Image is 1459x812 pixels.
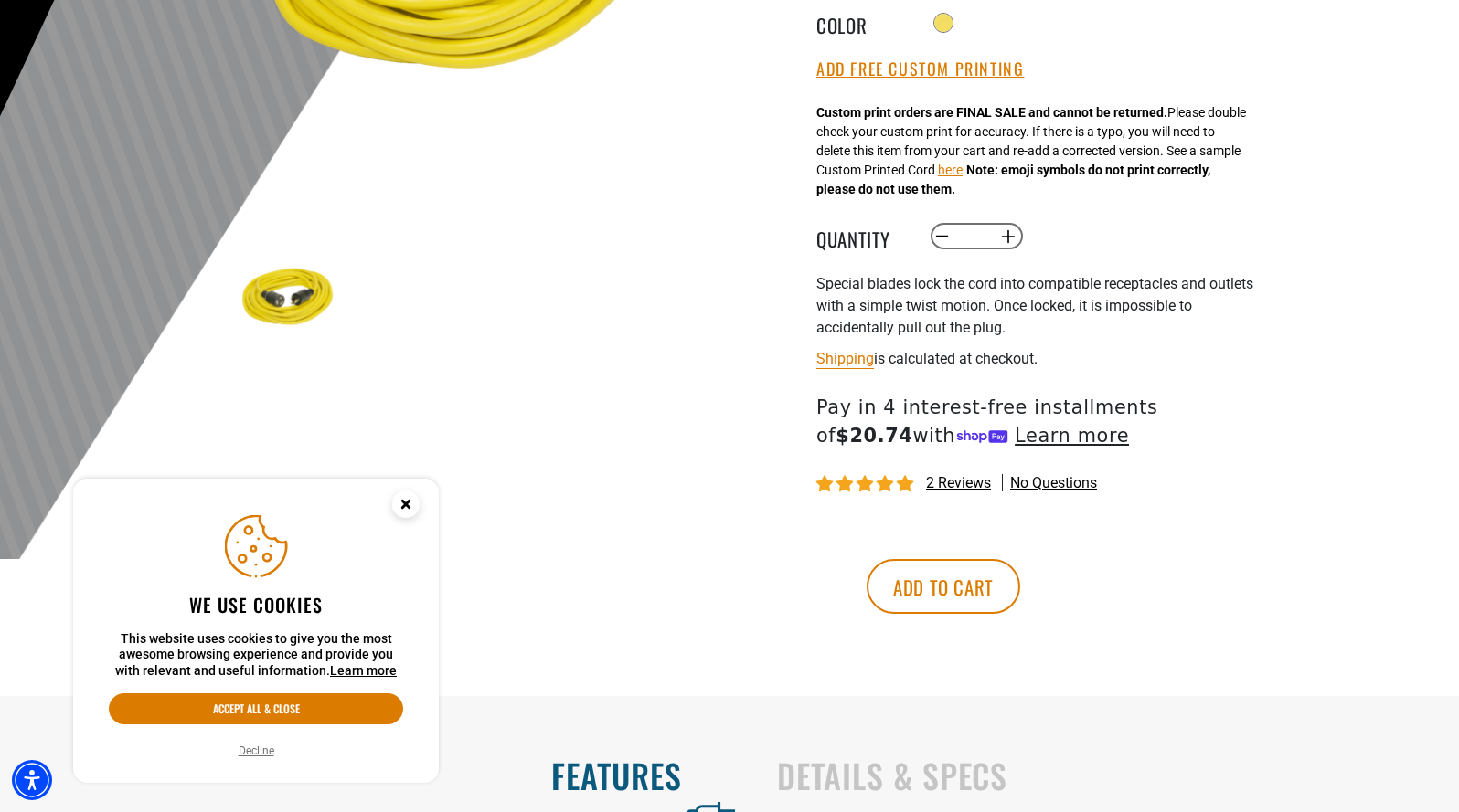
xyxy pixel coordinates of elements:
[109,593,403,617] h2: We use cookies
[816,225,908,248] label: Quantity
[816,163,1210,196] strong: Note: emoji symbols do not print correctly, please do not use them.
[816,105,1167,120] strong: Custom print orders are FINAL SALE and cannot be returned.
[1010,473,1097,493] span: No questions
[109,631,403,680] p: This website uses cookies to give you the most awesome browsing experience and provide you with r...
[816,350,874,367] a: Shipping
[816,346,1264,371] div: is calculated at checkout.
[12,760,52,800] div: Accessibility Menu
[816,11,908,35] legend: Color
[330,663,397,678] a: This website uses cookies to give you the most awesome browsing experience and provide you with r...
[938,161,963,180] button: here
[235,247,341,353] img: yellow
[109,693,403,724] button: Accept all & close
[816,103,1246,199] div: Please double check your custom print for accuracy. If there is a typo, you will need to delete t...
[816,59,1024,79] button: Add Free Custom Printing
[867,559,1020,614] button: Add to cart
[73,479,439,784] aside: Cookie Consent
[777,756,1421,795] h2: Details & Specs
[816,275,1253,336] span: Special blades lock the cord into compatible receptacles and outlets with a simple twist motion. ...
[233,742,280,760] button: Decline
[816,476,917,493] span: 5.00 stars
[373,479,439,535] button: Close this option
[926,474,991,491] span: 2 reviews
